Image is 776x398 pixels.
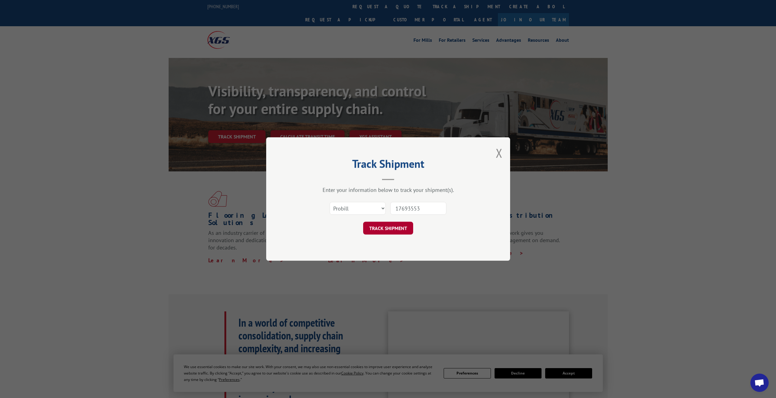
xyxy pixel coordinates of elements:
[750,374,769,392] div: Open chat
[297,160,480,171] h2: Track Shipment
[496,145,502,161] button: Close modal
[297,186,480,193] div: Enter your information below to track your shipment(s).
[390,202,446,215] input: Number(s)
[363,222,413,235] button: TRACK SHIPMENT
